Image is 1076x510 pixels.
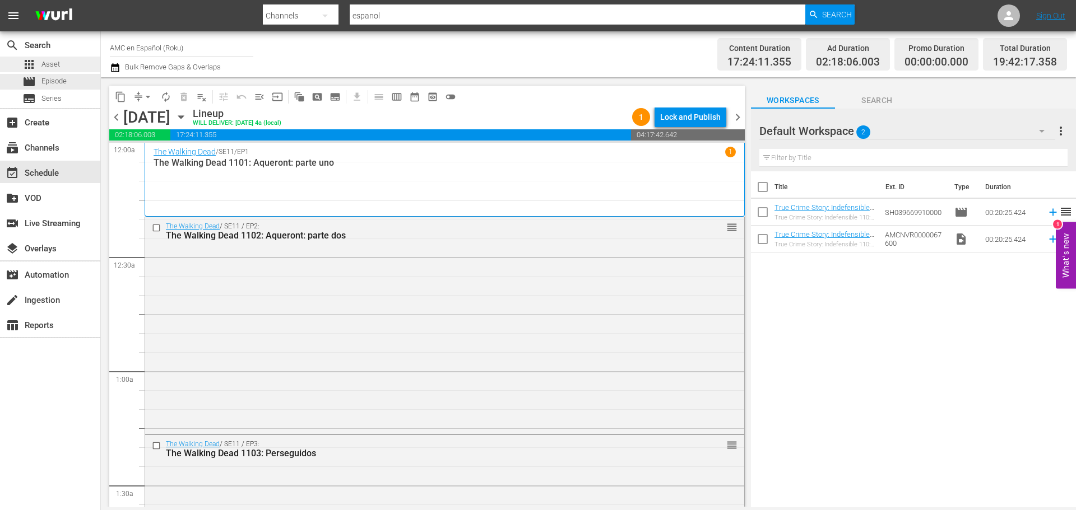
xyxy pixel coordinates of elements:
div: Promo Duration [905,40,968,56]
p: The Walking Dead 1101: Aqueront: parte uno [154,157,736,168]
span: Refresh All Search Blocks [286,86,308,107]
span: reorder [726,439,738,451]
span: Customize Events [211,86,233,107]
span: menu_open [254,91,265,102]
span: Video [954,232,968,246]
span: 24 hours Lineup View is OFF [442,88,460,106]
div: Lineup [193,107,281,120]
div: True Crime Story: Indefensible 110: El elefante en el útero [774,214,876,221]
span: Ingestion [6,293,19,307]
span: chevron_right [731,110,745,124]
a: True Crime Story: Indefensible 110: El elefante en el útero [774,203,874,220]
span: calendar_view_week_outlined [391,91,402,102]
span: Copy Lineup [112,88,129,106]
span: Revert to Primary Episode [233,88,251,106]
span: 00:00:00.000 [905,56,968,69]
span: Day Calendar View [366,86,388,107]
a: Sign Out [1036,11,1065,20]
div: Default Workspace [759,115,1055,147]
span: Clear Lineup [193,88,211,106]
div: / SE11 / EP2: [166,222,682,241]
div: Content Duration [727,40,791,56]
svg: Add to Schedule [1047,206,1059,218]
span: Live Streaming [6,217,19,230]
div: Lock and Publish [660,107,721,127]
p: SE11 / [219,148,237,156]
span: Reports [6,319,19,332]
span: Create [6,116,19,129]
span: 02:18:06.003 [109,129,170,141]
td: 00:20:25.424 [981,226,1042,252]
span: content_copy [115,91,126,102]
button: more_vert [1054,118,1068,144]
a: The Walking Dead [166,440,220,448]
span: Episode [22,75,36,88]
a: The Walking Dead [166,222,220,230]
span: toggle_off [445,91,456,102]
div: WILL DELIVER: [DATE] 4a (local) [193,120,281,127]
td: SH039669910000 [880,199,950,226]
span: pageview_outlined [312,91,323,102]
span: Bulk Remove Gaps & Overlaps [123,63,221,71]
span: Search [835,93,919,107]
span: Channels [6,141,19,155]
button: reorder [726,439,738,450]
span: Loop Content [157,88,175,106]
span: Asset [41,59,60,70]
span: arrow_drop_down [142,91,154,102]
span: preview_outlined [427,91,438,102]
span: autorenew_outlined [160,91,171,102]
span: Series [22,92,36,105]
button: reorder [726,221,738,232]
span: auto_awesome_motion_outlined [294,91,305,102]
span: subtitles_outlined [330,91,341,102]
div: The Walking Dead 1103: Perseguidos [166,448,682,458]
th: Ext. ID [879,171,947,203]
span: playlist_remove_outlined [196,91,207,102]
span: more_vert [1054,124,1068,138]
span: Update Metadata from Key Asset [268,88,286,106]
span: Search [6,39,19,52]
span: date_range_outlined [409,91,420,102]
span: menu [7,9,20,22]
span: 02:18:06.003 [816,56,880,69]
span: Asset [22,58,36,71]
span: reorder [1059,205,1073,218]
div: 1 [1053,219,1062,228]
span: reorder [726,221,738,233]
span: input [272,91,283,102]
span: VOD [6,191,19,205]
span: Overlays [6,242,19,255]
span: Episode [954,205,968,219]
span: Automation [6,268,19,282]
span: 04:17:42.642 [631,129,745,141]
a: True Crime Story: Indefensible 110: El elefante en el útero [774,230,874,247]
button: Search [805,4,855,25]
div: True Crime Story: Indefensible 110: El elefante en el útero [774,241,876,248]
span: 17:24:11.355 [727,56,791,69]
span: Fill episodes with ad slates [251,88,268,106]
span: Select an event to delete [175,88,193,106]
p: 1 [729,148,732,156]
div: The Walking Dead 1102: Aqueront: parte dos [166,230,682,241]
th: Title [774,171,879,203]
span: Search [822,4,852,25]
th: Duration [978,171,1046,203]
div: Ad Duration [816,40,880,56]
button: Open Feedback Widget [1056,222,1076,288]
svg: Add to Schedule [1047,233,1059,245]
div: / SE11 / EP3: [166,440,682,458]
span: Series [41,93,62,104]
button: Lock and Publish [655,107,726,127]
span: Remove Gaps & Overlaps [129,88,157,106]
span: 1 [632,113,650,121]
td: AMCNVR0000067600 [880,226,950,252]
span: Schedule [6,166,19,180]
span: Episode [41,76,67,87]
span: View Backup [424,88,442,106]
span: Create Search Block [308,88,326,106]
span: chevron_left [109,110,123,124]
span: 2 [856,120,870,144]
span: 19:42:17.358 [993,56,1057,69]
td: 00:20:25.424 [981,199,1042,226]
